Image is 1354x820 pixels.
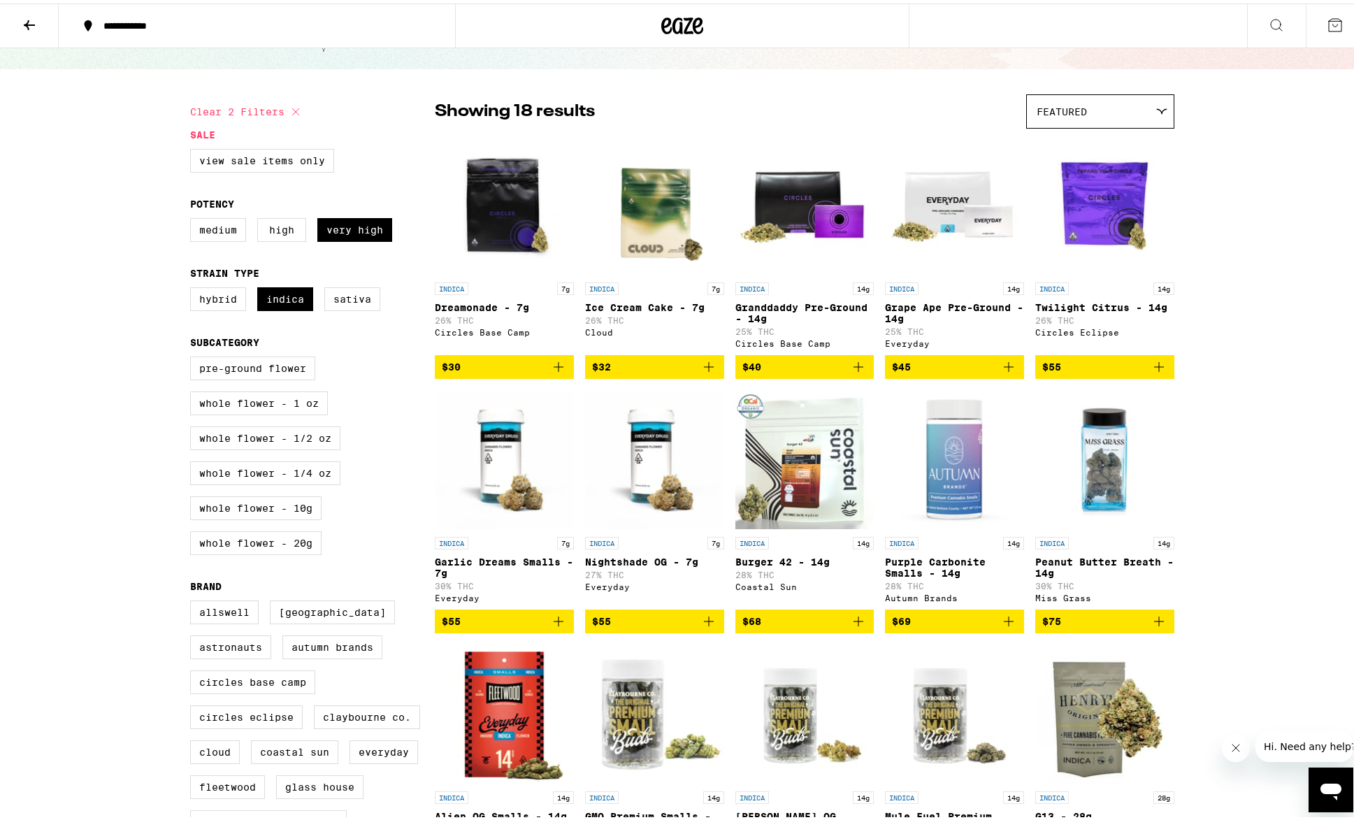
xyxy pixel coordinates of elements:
p: INDICA [885,279,919,292]
a: Open page for Twilight Citrus - 14g from Circles Eclipse [1035,132,1174,352]
span: $45 [892,358,911,369]
label: Astronauts [190,632,271,656]
legend: Subcategory [190,333,259,345]
button: Add to bag [735,606,874,630]
img: Circles Base Camp - Dreamonade - 7g [435,132,574,272]
span: $40 [742,358,761,369]
a: Open page for Peanut Butter Breath - 14g from Miss Grass [1035,387,1174,606]
p: INDICA [1035,279,1069,292]
label: Whole Flower - 1/2 oz [190,423,340,447]
span: Hi. Need any help? [8,10,101,21]
a: Open page for Grape Ape Pre-Ground - 14g from Everyday [885,132,1024,352]
label: Whole Flower - 1/4 oz [190,458,340,482]
legend: Brand [190,577,222,589]
p: Purple Carbonite Smalls - 14g [885,553,1024,575]
p: 14g [1003,788,1024,800]
img: Everyday - Grape Ape Pre-Ground - 14g [885,132,1024,272]
div: Everyday [885,336,1024,345]
div: Autumn Brands [885,590,1024,599]
label: High [257,215,306,238]
p: INDICA [435,533,468,546]
div: Everyday [585,579,724,588]
a: Open page for Ice Cream Cake - 7g from Cloud [585,132,724,352]
a: Open page for Granddaddy Pre-Ground - 14g from Circles Base Camp [735,132,874,352]
p: INDICA [585,279,619,292]
label: Very High [317,215,392,238]
img: Cloud - Ice Cream Cake - 7g [585,132,724,272]
label: Pre-ground Flower [190,353,315,377]
p: 30% THC [435,578,574,587]
label: Indica [257,284,313,308]
p: INDICA [585,533,619,546]
p: Twilight Citrus - 14g [1035,298,1174,310]
label: Sativa [324,284,380,308]
p: INDICA [735,533,769,546]
iframe: Message from company [1255,728,1353,758]
a: Open page for Nightshade OG - 7g from Everyday [585,387,724,606]
p: 25% THC [885,324,1024,333]
label: Coastal Sun [251,737,338,761]
img: Claybourne Co. - GMO Premium Smalls - 14g [585,641,724,781]
label: Hybrid [190,284,246,308]
label: View Sale Items Only [190,145,334,169]
p: 14g [1153,533,1174,546]
iframe: Button to launch messaging window [1309,764,1353,809]
a: Open page for Garlic Dreams Smalls - 7g from Everyday [435,387,574,606]
img: Fleetwood - Alien OG Smalls - 14g [435,641,574,781]
p: INDICA [735,279,769,292]
div: Everyday [435,590,574,599]
label: Whole Flower - 1 oz [190,388,328,412]
p: 7g [707,279,724,292]
p: 7g [557,533,574,546]
label: Circles Base Camp [190,667,315,691]
p: INDICA [435,279,468,292]
img: Claybourne Co. - Mule Fuel Premium Smalls - 14g [885,641,1024,781]
label: Glass House [276,772,363,796]
label: Circles Eclipse [190,702,303,726]
p: 7g [557,279,574,292]
p: 28g [1153,788,1174,800]
button: Add to bag [435,352,574,375]
p: 14g [853,279,874,292]
span: $68 [742,612,761,624]
label: Allswell [190,597,259,621]
p: Showing 18 results [435,96,595,120]
label: Autumn Brands [282,632,382,656]
legend: Sale [190,126,215,137]
label: Claybourne Co. [314,702,420,726]
p: G13 - 28g [1035,807,1174,819]
a: Open page for Purple Carbonite Smalls - 14g from Autumn Brands [885,387,1024,606]
label: Medium [190,215,246,238]
label: Fleetwood [190,772,265,796]
p: 26% THC [435,312,574,322]
img: Circles Eclipse - Twilight Citrus - 14g [1035,132,1174,272]
img: Everyday - Nightshade OG - 7g [585,387,724,526]
button: Add to bag [1035,606,1174,630]
span: $55 [1042,358,1061,369]
p: INDICA [585,788,619,800]
p: Grape Ape Pre-Ground - 14g [885,298,1024,321]
span: $69 [892,612,911,624]
img: Circles Base Camp - Granddaddy Pre-Ground - 14g [735,132,874,272]
button: Add to bag [885,352,1024,375]
button: Add to bag [735,352,874,375]
p: INDICA [1035,533,1069,546]
label: Whole Flower - 10g [190,493,322,517]
p: Garlic Dreams Smalls - 7g [435,553,574,575]
button: Add to bag [585,352,724,375]
label: Cloud [190,737,240,761]
label: Everyday [350,737,418,761]
span: $30 [442,358,461,369]
p: 14g [1153,279,1174,292]
div: Coastal Sun [735,579,874,588]
p: 14g [853,788,874,800]
p: 27% THC [585,567,724,576]
p: 14g [853,533,874,546]
div: Cloud [585,324,724,333]
a: Open page for Burger 42 - 14g from Coastal Sun [735,387,874,606]
a: Open page for Dreamonade - 7g from Circles Base Camp [435,132,574,352]
iframe: Close message [1222,731,1250,758]
p: 14g [703,788,724,800]
p: 7g [707,533,724,546]
span: $75 [1042,612,1061,624]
